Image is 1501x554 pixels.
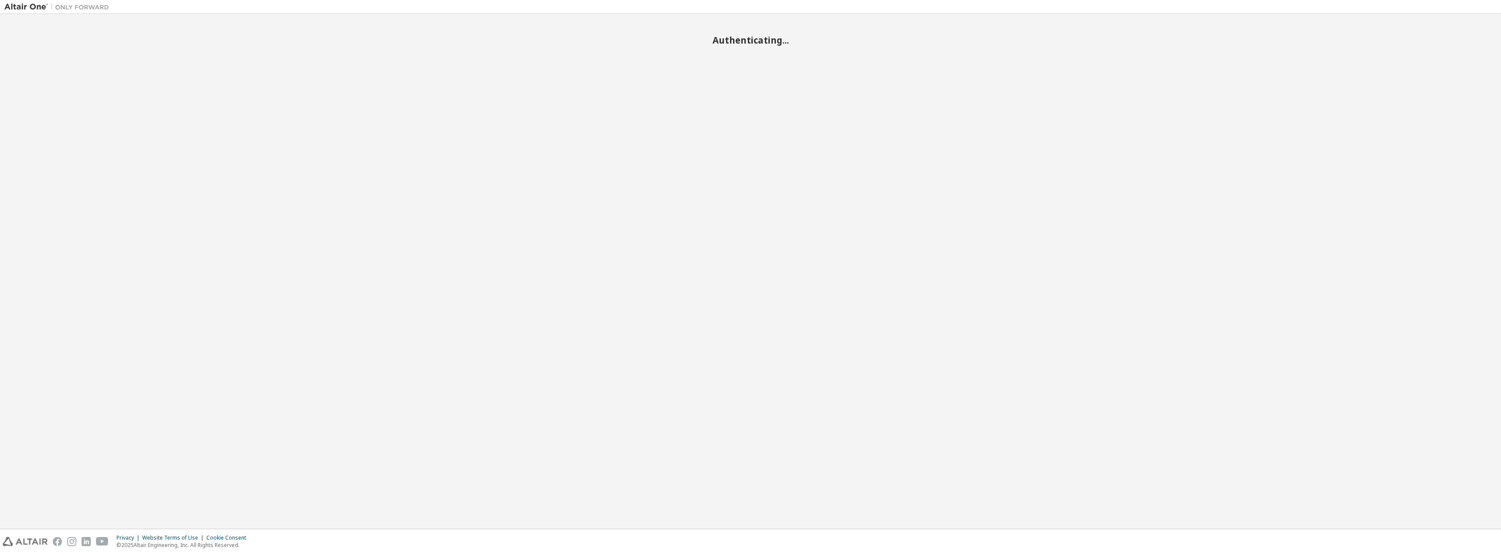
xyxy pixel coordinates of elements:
[3,537,48,546] img: altair_logo.svg
[142,534,206,541] div: Website Terms of Use
[96,537,109,546] img: youtube.svg
[53,537,62,546] img: facebook.svg
[82,537,91,546] img: linkedin.svg
[206,534,251,541] div: Cookie Consent
[67,537,76,546] img: instagram.svg
[117,534,142,541] div: Privacy
[117,541,251,549] p: © 2025 Altair Engineering, Inc. All Rights Reserved.
[4,3,113,11] img: Altair One
[4,34,1497,46] h2: Authenticating...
